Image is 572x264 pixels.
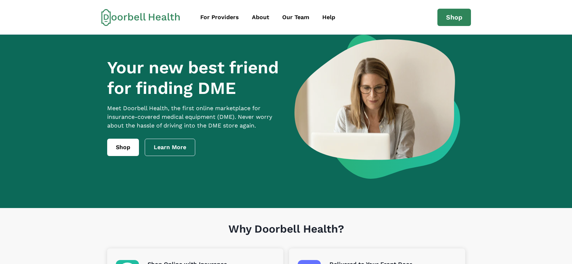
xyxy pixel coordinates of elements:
[195,10,245,25] a: For Providers
[107,139,139,156] a: Shop
[107,57,283,98] h1: Your new best friend for finding DME
[107,104,283,130] p: Meet Doorbell Health, the first online marketplace for insurance-covered medical equipment (DME)....
[252,13,269,22] div: About
[145,139,195,156] a: Learn More
[276,10,315,25] a: Our Team
[200,13,239,22] div: For Providers
[322,13,335,22] div: Help
[282,13,309,22] div: Our Team
[437,9,471,26] a: Shop
[246,10,275,25] a: About
[294,35,460,179] img: a woman looking at a computer
[107,222,465,248] h1: Why Doorbell Health?
[316,10,341,25] a: Help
